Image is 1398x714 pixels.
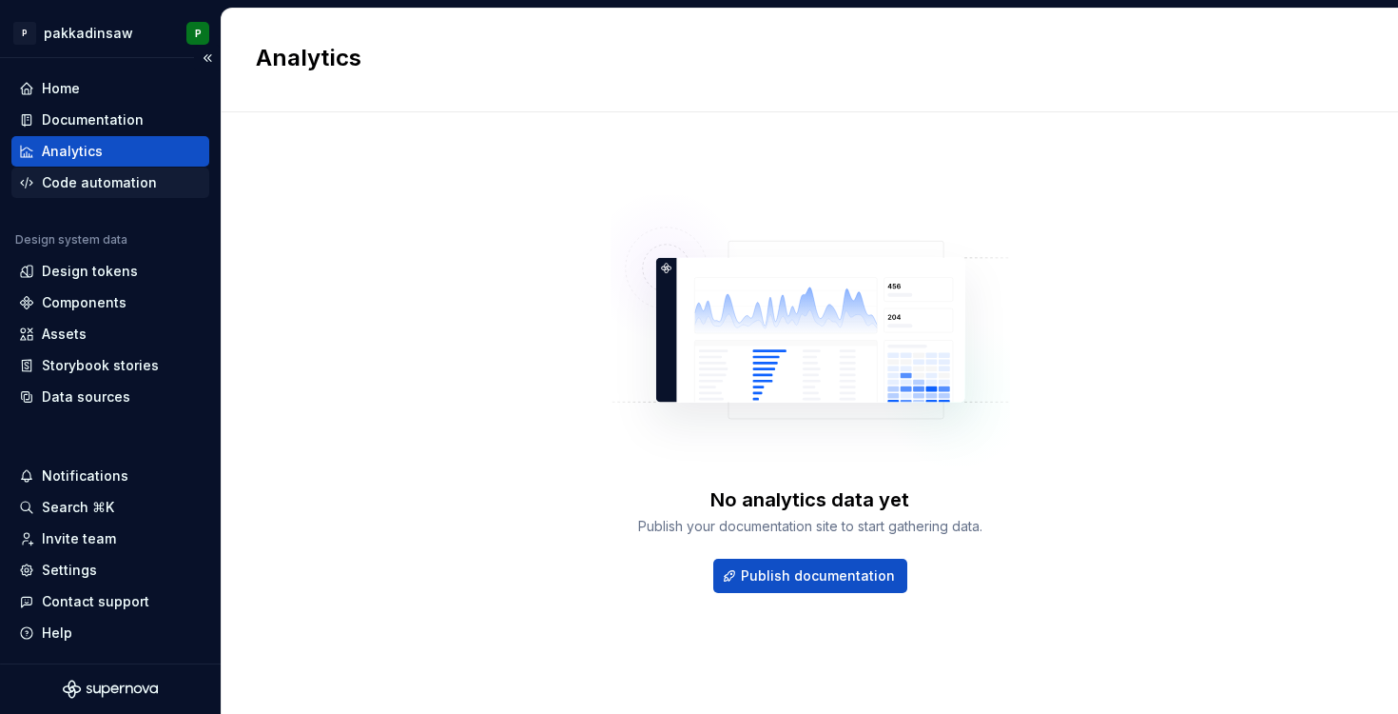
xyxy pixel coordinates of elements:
[710,486,909,513] div: No analytics data yet
[42,142,103,161] div: Analytics
[42,293,126,312] div: Components
[63,680,158,699] svg: Supernova Logo
[42,173,157,192] div: Code automation
[11,382,209,412] a: Data sources
[42,498,114,517] div: Search ⌘K
[44,24,133,43] div: pakkadinsaw
[13,22,36,45] div: P
[195,26,202,41] div: P
[42,110,144,129] div: Documentation
[11,492,209,523] button: Search ⌘K
[11,73,209,104] a: Home
[194,45,221,71] button: Collapse sidebar
[11,168,209,198] a: Code automation
[42,592,149,611] div: Contact support
[42,356,159,375] div: Storybook stories
[11,136,209,167] a: Analytics
[11,319,209,349] a: Assets
[15,232,127,248] div: Design system data
[42,325,87,344] div: Assets
[11,618,209,648] button: Help
[42,624,72,643] div: Help
[741,566,895,585] span: Publish documentation
[11,350,209,381] a: Storybook stories
[713,559,907,593] button: Publish documentation
[11,256,209,287] a: Design tokens
[42,529,116,548] div: Invite team
[256,43,1341,73] h2: Analytics
[638,517,982,536] div: Publish your documentation site to start gathering data.
[11,461,209,491] button: Notifications
[42,561,97,580] div: Settings
[11,524,209,554] a: Invite team
[11,586,209,617] button: Contact support
[11,105,209,135] a: Documentation
[42,262,138,281] div: Design tokens
[11,288,209,318] a: Components
[42,387,130,407] div: Data sources
[42,466,128,486] div: Notifications
[4,12,217,53] button: PpakkadinsawP
[42,79,80,98] div: Home
[11,555,209,585] a: Settings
